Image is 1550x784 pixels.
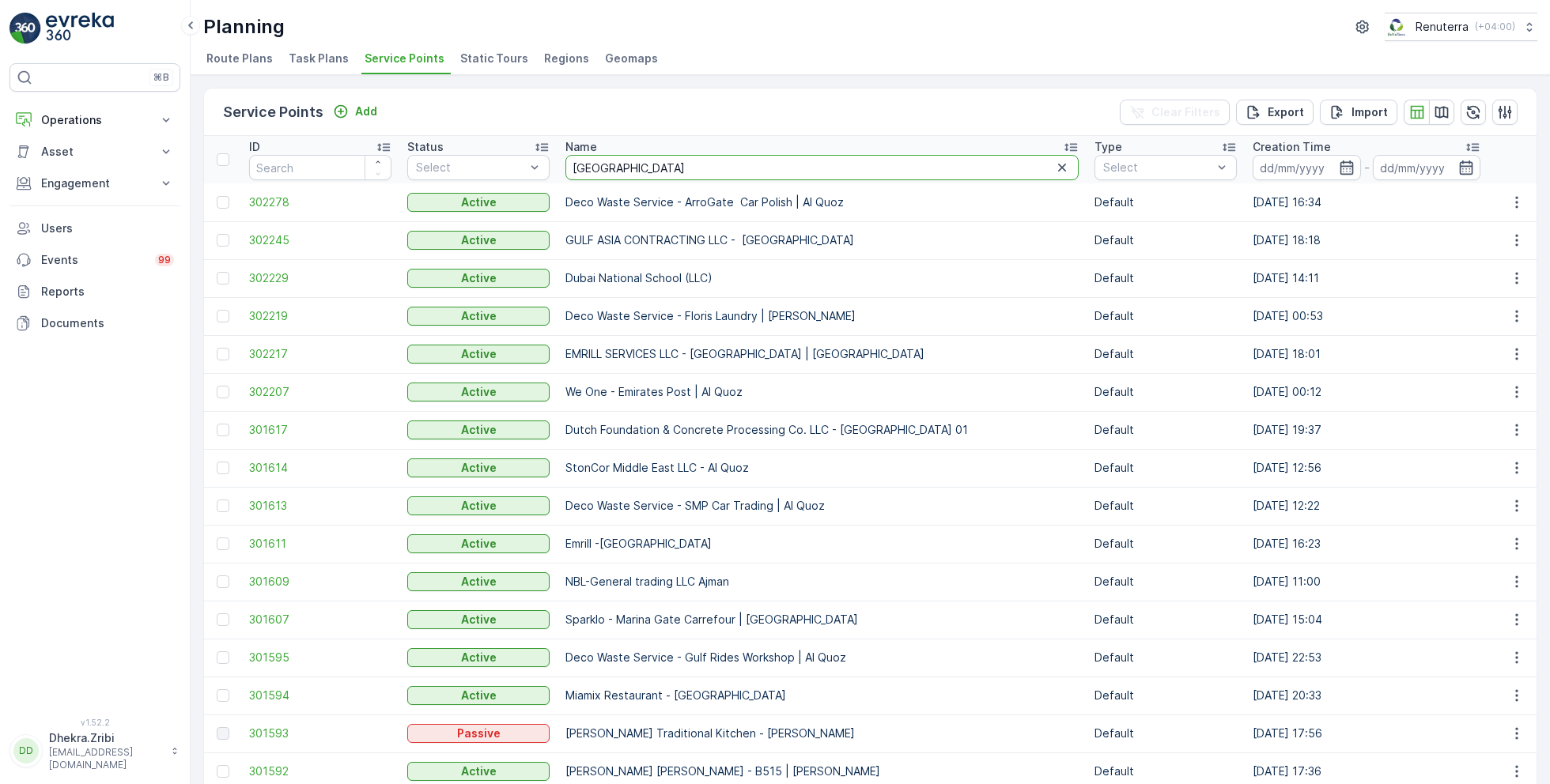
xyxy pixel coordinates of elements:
[1245,297,1488,335] td: [DATE] 00:53
[416,160,525,175] p: Select
[203,14,285,40] p: Planning
[223,101,323,123] p: Service Points
[565,536,1079,552] p: Emrill -[GEOGRAPHIC_DATA]
[1245,449,1488,487] td: [DATE] 12:56
[249,308,391,324] a: 302219
[460,51,528,66] span: Static Tours
[249,498,391,514] a: 301613
[565,612,1079,628] p: Sparklo - Marina Gate Carrefour | [GEOGRAPHIC_DATA]
[407,307,550,326] button: Active
[565,155,1079,180] input: Search
[249,688,391,703] span: 301594
[249,612,391,628] a: 301607
[217,386,229,398] div: Toggle Row Selected
[1094,650,1237,665] p: Default
[9,244,180,276] a: Events99
[1094,346,1237,362] p: Default
[249,422,391,438] a: 301617
[1320,100,1397,125] button: Import
[249,194,391,210] a: 302278
[1268,104,1304,120] p: Export
[407,420,550,439] button: Active
[1103,160,1212,175] p: Select
[9,307,180,339] a: Documents
[407,345,550,364] button: Active
[1094,270,1237,286] p: Default
[461,384,497,400] p: Active
[249,270,391,286] a: 302229
[1094,536,1237,552] p: Default
[249,574,391,590] a: 301609
[9,13,41,44] img: logo
[407,383,550,401] button: Active
[1253,155,1361,180] input: dd/mm/yyyy
[1352,104,1388,120] p: Import
[565,270,1079,286] p: Dubai National School (LLC)
[565,194,1079,210] p: Deco Waste Service - ArroGate Car Polish | Al Quoz
[249,460,391,476] span: 301614
[565,232,1079,248] p: GULF ASIA CONTRACTING LLC - [GEOGRAPHIC_DATA]
[407,610,550,629] button: Active
[9,730,180,771] button: DDDhekra.Zribi[EMAIL_ADDRESS][DOMAIN_NAME]
[1094,194,1237,210] p: Default
[1245,639,1488,677] td: [DATE] 22:53
[1364,158,1370,177] p: -
[1094,308,1237,324] p: Default
[9,213,180,244] a: Users
[1236,100,1314,125] button: Export
[249,536,391,552] a: 301611
[1094,460,1237,476] p: Default
[407,762,550,781] button: Active
[1385,18,1409,36] img: Screenshot_2024-07-26_at_13.33.01.png
[249,232,391,248] a: 302245
[1094,612,1237,628] p: Default
[1245,601,1488,639] td: [DATE] 15:04
[41,175,149,191] p: Engagement
[407,231,550,250] button: Active
[1245,183,1488,221] td: [DATE] 16:34
[1094,574,1237,590] p: Default
[565,422,1079,438] p: Dutch Foundation & Concrete Processing Co. LLC - [GEOGRAPHIC_DATA] 01
[407,139,444,155] p: Status
[13,738,39,763] div: DD
[1120,100,1230,125] button: Clear Filters
[249,139,260,155] p: ID
[289,51,349,66] span: Task Plans
[327,102,384,121] button: Add
[461,498,497,514] p: Active
[1094,422,1237,438] p: Default
[217,348,229,360] div: Toggle Row Selected
[565,726,1079,741] p: [PERSON_NAME] Traditional Kitchen - [PERSON_NAME]
[407,193,550,212] button: Active
[217,310,229,322] div: Toggle Row Selected
[565,346,1079,362] p: EMRILL SERVICES LLC - [GEOGRAPHIC_DATA] | [GEOGRAPHIC_DATA]
[217,651,229,664] div: Toggle Row Selected
[1094,498,1237,514] p: Default
[249,346,391,362] a: 302217
[217,462,229,474] div: Toggle Row Selected
[46,13,114,44] img: logo_light-DOdMpM7g.png
[1373,155,1481,180] input: dd/mm/yyyy
[565,574,1079,590] p: NBL-General trading LLC Ajman
[41,252,146,268] p: Events
[1094,688,1237,703] p: Default
[49,730,163,746] p: Dhekra.Zribi
[41,144,149,160] p: Asset
[1416,19,1469,35] p: Renuterra
[461,650,497,665] p: Active
[565,139,597,155] p: Name
[457,726,501,741] p: Passive
[217,424,229,436] div: Toggle Row Selected
[217,499,229,512] div: Toggle Row Selected
[1245,411,1488,449] td: [DATE] 19:37
[1094,763,1237,779] p: Default
[217,689,229,702] div: Toggle Row Selected
[461,763,497,779] p: Active
[1245,335,1488,373] td: [DATE] 18:01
